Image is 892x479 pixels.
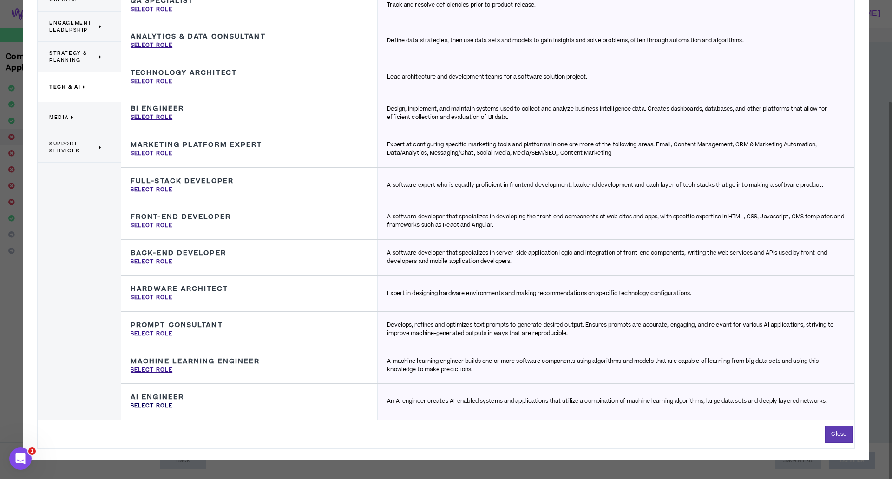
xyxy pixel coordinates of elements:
p: A software developer that specializes in server-side application logic and integration of front-e... [387,249,845,266]
h3: Back-End Developer [131,249,226,257]
span: Media [49,114,69,121]
p: Select Role [131,6,172,14]
p: A software expert who is equally proficient in frontend development, backend development and each... [387,181,823,190]
h3: Prompt Consultant [131,321,223,329]
p: Expert at configuring specific marketing tools and platforms in one ore more of the following are... [387,141,845,157]
p: Develops, refines and optimizes text prompts to generate desired output. Ensures prompts are accu... [387,321,845,338]
h3: Technology Architect [131,69,237,77]
p: Select Role [131,41,172,50]
span: Support Services [49,140,97,154]
p: Select Role [131,150,172,158]
span: Engagement Leadership [49,20,97,33]
p: Design, implement, and maintain systems used to collect and analyze business intelligence data. C... [387,105,845,122]
p: Select Role [131,113,172,122]
p: Track and resolve deficiencies prior to product release. [387,1,536,9]
p: Select Role [131,366,172,374]
p: Lead architecture and development teams for a software solution project. [387,73,587,81]
p: Expert in designing hardware environments and making recommendations on specific technology confi... [387,289,691,298]
p: Select Role [131,222,172,230]
iframe: Intercom live chat [9,447,32,470]
p: Select Role [131,402,172,410]
h3: BI Engineer [131,105,184,113]
span: 1 [28,447,36,455]
span: Tech & AI [49,84,80,91]
h3: Machine Learning Engineer [131,357,260,366]
p: Select Role [131,330,172,338]
p: A software developer that specializes in developing the front-end components of web sites and app... [387,213,845,230]
p: Define data strategies, then use data sets and models to gain insights and solve problems, often ... [387,37,743,45]
h3: AI Engineer [131,393,184,401]
p: Select Role [131,78,172,86]
button: Close [825,426,853,443]
p: Select Role [131,186,172,194]
span: Strategy & Planning [49,50,97,64]
h3: Full-Stack Developer [131,177,234,185]
p: Select Role [131,258,172,266]
h3: Marketing Platform Expert [131,141,262,149]
h3: Hardware Architect [131,285,228,293]
h3: Analytics & Data Consultant [131,33,266,41]
p: A machine learning engineer builds one or more software components using algorithms and models th... [387,357,845,374]
h3: Front-End Developer [131,213,231,221]
p: Select Role [131,294,172,302]
p: An AI engineer creates AI-enabled systems and applications that utilize a combination of machine ... [387,397,827,406]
